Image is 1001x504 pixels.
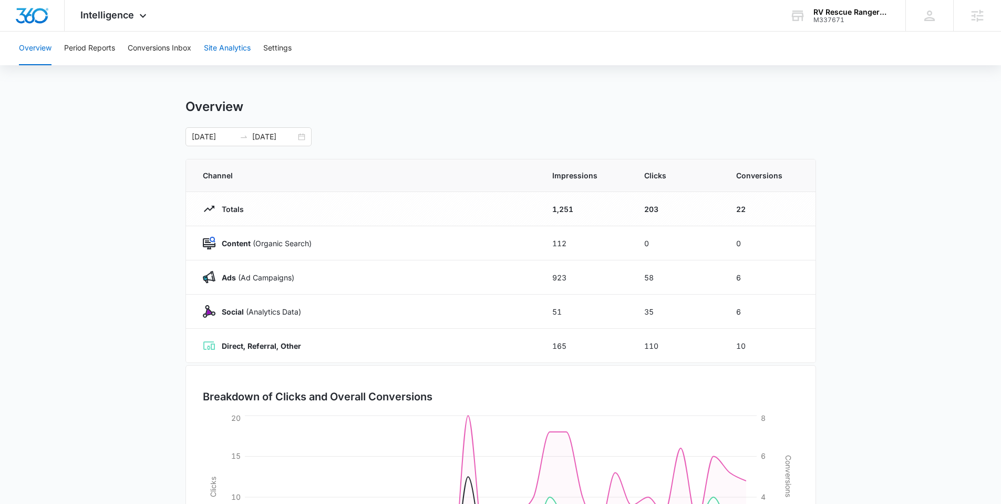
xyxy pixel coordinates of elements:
[40,62,94,69] div: Domain Overview
[128,32,191,65] button: Conversions Inbox
[215,272,294,283] p: (Ad Campaigns)
[203,271,215,284] img: Ads
[632,192,724,226] td: 203
[192,131,235,143] input: Start date
[632,226,724,260] td: 0
[724,260,816,295] td: 6
[64,32,115,65] button: Period Reports
[231,451,241,460] tspan: 15
[208,477,217,497] tspan: Clicks
[540,260,632,295] td: 923
[203,389,432,405] h3: Breakdown of Clicks and Overall Conversions
[263,32,292,65] button: Settings
[724,329,816,363] td: 10
[215,238,312,249] p: (Organic Search)
[222,307,244,316] strong: Social
[231,492,241,501] tspan: 10
[540,329,632,363] td: 165
[203,237,215,249] img: Content
[203,170,527,181] span: Channel
[215,306,301,317] p: (Analytics Data)
[632,260,724,295] td: 58
[17,27,25,36] img: website_grey.svg
[632,295,724,329] td: 35
[761,492,766,501] tspan: 4
[215,204,244,215] p: Totals
[240,133,248,141] span: swap-right
[222,273,236,282] strong: Ads
[105,61,113,69] img: tab_keywords_by_traffic_grey.svg
[813,8,890,16] div: account name
[222,341,301,350] strong: Direct, Referral, Other
[540,226,632,260] td: 112
[222,239,251,248] strong: Content
[185,99,243,115] h1: Overview
[644,170,711,181] span: Clicks
[724,192,816,226] td: 22
[252,131,296,143] input: End date
[240,133,248,141] span: to
[231,414,241,422] tspan: 20
[761,451,766,460] tspan: 6
[724,226,816,260] td: 0
[552,170,619,181] span: Impressions
[204,32,251,65] button: Site Analytics
[632,329,724,363] td: 110
[784,455,793,497] tspan: Conversions
[116,62,177,69] div: Keywords by Traffic
[540,192,632,226] td: 1,251
[80,9,134,21] span: Intelligence
[19,32,51,65] button: Overview
[724,295,816,329] td: 6
[540,295,632,329] td: 51
[29,17,51,25] div: v 4.0.25
[813,16,890,24] div: account id
[28,61,37,69] img: tab_domain_overview_orange.svg
[17,17,25,25] img: logo_orange.svg
[203,305,215,318] img: Social
[27,27,116,36] div: Domain: [DOMAIN_NAME]
[736,170,799,181] span: Conversions
[761,414,766,422] tspan: 8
